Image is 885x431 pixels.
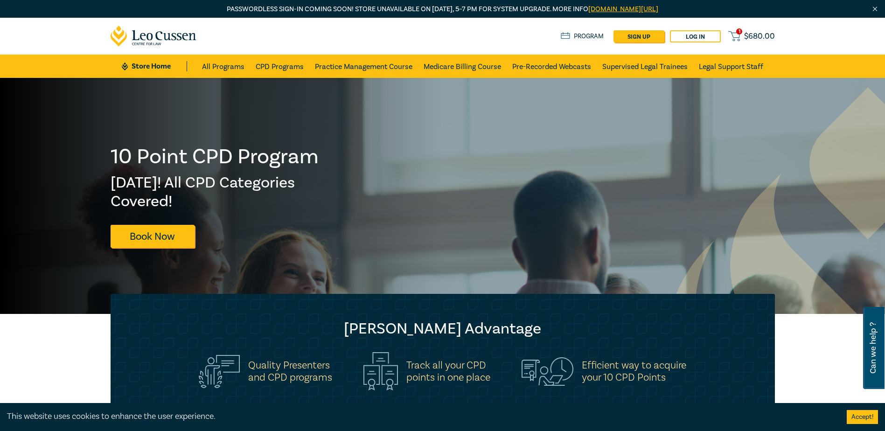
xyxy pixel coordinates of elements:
[744,31,775,42] span: $ 680.00
[111,225,195,248] a: Book Now
[363,352,398,390] img: Track all your CPD<br>points in one place
[736,28,742,35] span: 1
[670,30,721,42] a: Log in
[847,410,878,424] button: Accept cookies
[869,313,878,383] span: Can we help ?
[122,61,187,71] a: Store Home
[561,31,604,42] a: Program
[111,145,320,169] h1: 10 Point CPD Program
[129,320,756,338] h2: [PERSON_NAME] Advantage
[199,355,240,388] img: Quality Presenters<br>and CPD programs
[582,359,686,383] h5: Efficient way to acquire your 10 CPD Points
[248,359,332,383] h5: Quality Presenters and CPD programs
[202,55,244,78] a: All Programs
[871,5,879,13] img: Close
[256,55,304,78] a: CPD Programs
[602,55,688,78] a: Supervised Legal Trainees
[424,55,501,78] a: Medicare Billing Course
[613,30,664,42] a: sign up
[7,410,833,423] div: This website uses cookies to enhance the user experience.
[406,359,490,383] h5: Track all your CPD points in one place
[588,5,658,14] a: [DOMAIN_NAME][URL]
[111,174,320,211] h2: [DATE]! All CPD Categories Covered!
[699,55,763,78] a: Legal Support Staff
[315,55,412,78] a: Practice Management Course
[512,55,591,78] a: Pre-Recorded Webcasts
[111,4,775,14] p: Passwordless sign-in coming soon! Store unavailable on [DATE], 5–7 PM for system upgrade. More info
[522,357,573,385] img: Efficient way to acquire<br>your 10 CPD Points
